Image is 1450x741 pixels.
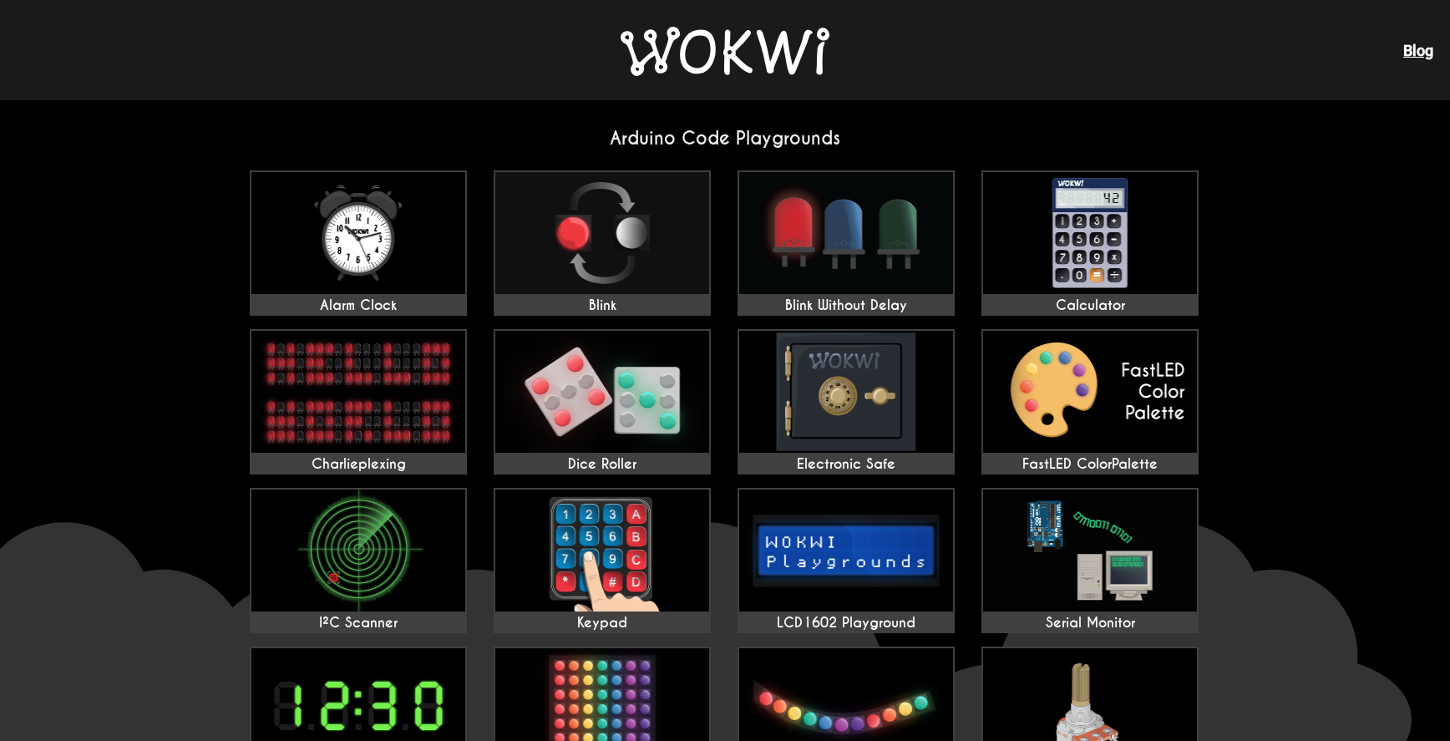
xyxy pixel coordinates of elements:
a: Electronic Safe [738,329,955,475]
div: FastLED ColorPalette [983,456,1197,473]
div: Blink Without Delay [739,297,953,314]
div: Dice Roller [495,456,709,473]
img: Charlieplexing [251,331,465,453]
div: Charlieplexing [251,456,465,473]
div: I²C Scanner [251,615,465,632]
a: Dice Roller [494,329,711,475]
img: FastLED ColorPalette [983,331,1197,453]
img: Calculator [983,172,1197,294]
a: Keypad [494,488,711,633]
a: Blink [494,170,711,316]
img: Alarm Clock [251,172,465,294]
div: Electronic Safe [739,456,953,473]
a: Charlieplexing [250,329,467,475]
img: Electronic Safe [739,331,953,453]
div: Calculator [983,297,1197,314]
a: FastLED ColorPalette [981,329,1199,475]
div: LCD1602 Playground [739,615,953,632]
img: Blink [495,172,709,294]
a: Serial Monitor [981,488,1199,633]
a: Alarm Clock [250,170,467,316]
a: I²C Scanner [250,488,467,633]
img: LCD1602 Playground [739,490,953,612]
a: LCD1602 Playground [738,488,955,633]
img: Serial Monitor [983,490,1197,612]
img: Wokwi [621,27,829,76]
h2: Arduino Code Playgrounds [236,127,1214,150]
a: Blink Without Delay [738,170,955,316]
a: Calculator [981,170,1199,316]
img: Blink Without Delay [739,172,953,294]
div: Blink [495,297,709,314]
div: Keypad [495,615,709,632]
div: Alarm Clock [251,297,465,314]
div: Serial Monitor [983,615,1197,632]
img: Keypad [495,490,709,612]
a: Blog [1403,42,1433,59]
img: Dice Roller [495,331,709,453]
img: I²C Scanner [251,490,465,612]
